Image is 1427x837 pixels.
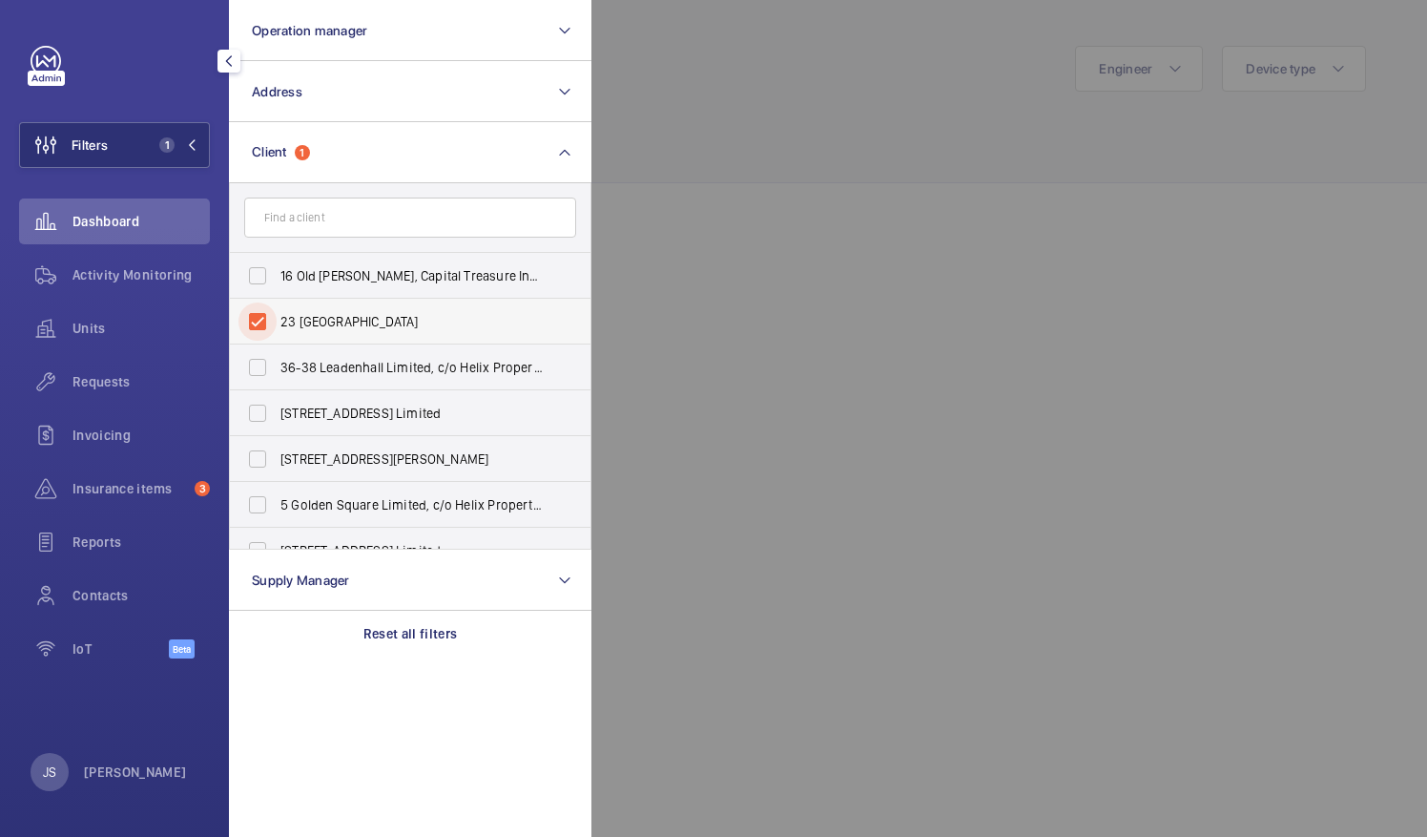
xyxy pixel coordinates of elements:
span: 3 [195,481,210,496]
span: Dashboard [72,212,210,231]
p: JS [43,763,56,782]
span: Filters [72,136,108,155]
span: Reports [72,533,210,552]
span: 1 [159,137,175,153]
span: Units [72,319,210,338]
span: Contacts [72,586,210,605]
span: Invoicing [72,426,210,445]
span: IoT [72,639,169,659]
span: Activity Monitoring [72,265,210,284]
span: Requests [72,372,210,391]
button: Filters1 [19,122,210,168]
span: Beta [169,639,195,659]
span: Insurance items [72,479,187,498]
p: [PERSON_NAME] [84,763,187,782]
